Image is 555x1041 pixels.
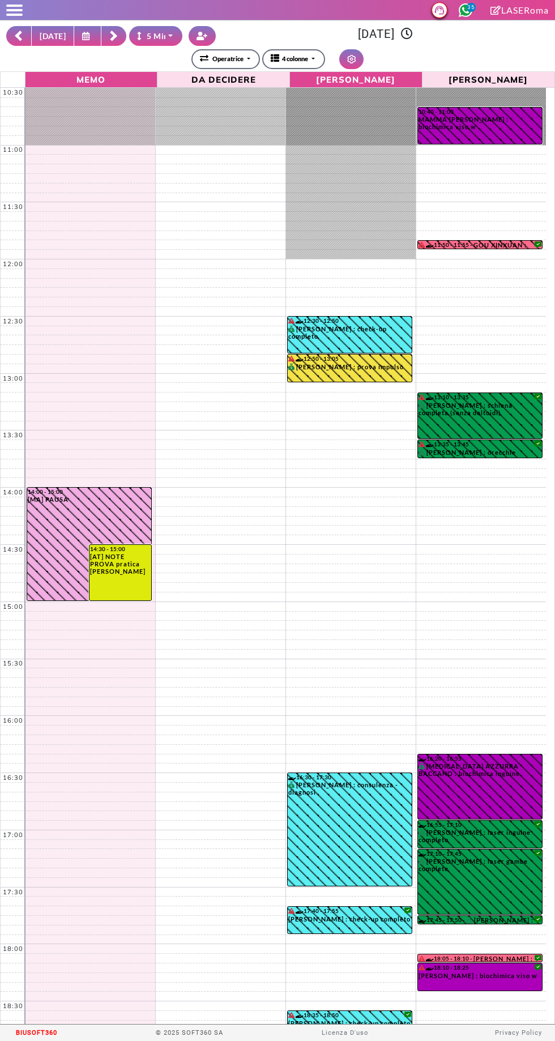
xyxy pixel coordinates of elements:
i: PAGATO [288,782,297,788]
div: 14:00 - 15:00 [28,488,151,495]
div: 11:50 - 11:55 [419,241,474,248]
div: 18:05 - 18:10 [419,955,474,961]
span: Memo [28,73,155,85]
i: Il cliente ha degli insoluti [288,1012,294,1018]
span: [PERSON_NAME] [425,73,552,85]
i: PAGATO [419,858,427,864]
div: 17:10 - 17:45 [419,850,542,857]
div: [PERSON_NAME] : prova impulso [288,363,411,374]
i: PAGATO [419,829,427,835]
i: PAGATO [419,763,427,769]
i: Il cliente ha degli insoluti [419,394,425,400]
span: [PERSON_NAME] [293,73,419,85]
div: 18:00 [1,945,25,953]
i: Clicca per andare alla pagina di firma [490,6,501,15]
div: 17:00 [1,831,25,839]
h3: [DATE] [222,27,549,41]
button: [DATE] [31,26,74,46]
div: 10:40 - 11:00 [419,108,542,115]
i: PAGATO [466,917,475,923]
div: [PERSON_NAME] : check-up completo [288,915,411,926]
div: 16:00 [1,716,25,724]
div: 18:10 - 18:25 [419,964,542,971]
div: [PERSON_NAME] : biochimica viso w [419,972,542,983]
div: [PERSON_NAME] : schiena completa (senza deltoidi) [419,402,542,420]
i: PAGATO [419,402,427,408]
div: 18:30 [1,1002,25,1010]
div: [AT] NOTE PROVA pratica [PERSON_NAME] [90,553,150,575]
div: [PERSON_NAME] : check-up completo [288,325,411,343]
i: Il cliente ha degli insoluti [288,318,294,323]
div: 13:35 - 13:45 [419,441,542,448]
div: GOU XINXUAN : controllo inguine [473,241,541,249]
div: 13:30 [1,431,25,439]
div: [PERSON_NAME] : check-up completo [288,1019,411,1030]
div: 12:30 [1,317,25,325]
div: 16:55 - 17:10 [419,821,542,828]
i: Il cliente ha degli insoluti [419,965,425,970]
div: 17:40 - 17:55 [288,907,411,915]
i: PAGATO [288,326,297,332]
i: PAGATO [288,364,297,370]
div: 14:30 [1,545,25,553]
div: 18:35 - 18:50 [288,1012,411,1019]
div: 5 Minuti [137,30,179,42]
div: [PERSON_NAME] : consulenza - diagnosi [288,781,411,799]
div: 16:30 [1,774,25,782]
i: Il cliente ha degli insoluti [288,908,294,914]
span: 35 [467,3,476,12]
div: 12:30 - 12:50 [288,317,411,325]
div: [PERSON_NAME] : laser inguine completo [419,829,542,847]
div: [PERSON_NAME] : laser gambe complete [419,857,542,876]
div: 17:45 - 17:50 [419,916,466,923]
div: MAMMA [PERSON_NAME] : biochimica viso w [419,116,542,134]
button: Crea nuovo contatto rapido [189,26,216,46]
div: 16:20 - 16:55 [419,755,542,762]
div: 15:00 [1,603,25,611]
div: 11:00 [1,146,25,153]
div: 15:30 [1,659,25,667]
i: PAGATO [419,449,427,455]
a: Privacy Policy [495,1029,542,1036]
div: 13:10 - 13:35 [419,394,542,401]
div: 14:00 [1,488,25,496]
i: Il cliente ha degli insoluti [419,955,425,961]
i: Il cliente ha degli insoluti [288,356,294,361]
div: 16:30 - 17:30 [288,774,411,780]
i: Il cliente ha degli insoluti [419,242,425,248]
div: [PERSON_NAME] : laser gluteo -w [466,916,542,924]
a: LASERoma [490,5,549,15]
a: Licenza D'uso [322,1029,368,1036]
i: Il cliente ha degli insoluti [419,441,425,447]
div: 12:50 - 13:05 [288,355,411,362]
div: 13:00 [1,374,25,382]
div: 11:30 [1,203,25,211]
span: Da Decidere [160,73,287,85]
div: [MEDICAL_DATA] AZZURRA BACCANO : biochimica inguine [419,762,542,780]
div: [PERSON_NAME] : orecchie [419,449,542,458]
div: 10:30 [1,88,25,96]
div: 17:30 [1,888,25,896]
div: 14:30 - 15:00 [90,545,150,552]
div: 12:00 [1,260,25,268]
div: [MA] PAUSA [28,496,151,503]
div: [PERSON_NAME] : controllo viso [473,955,541,962]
